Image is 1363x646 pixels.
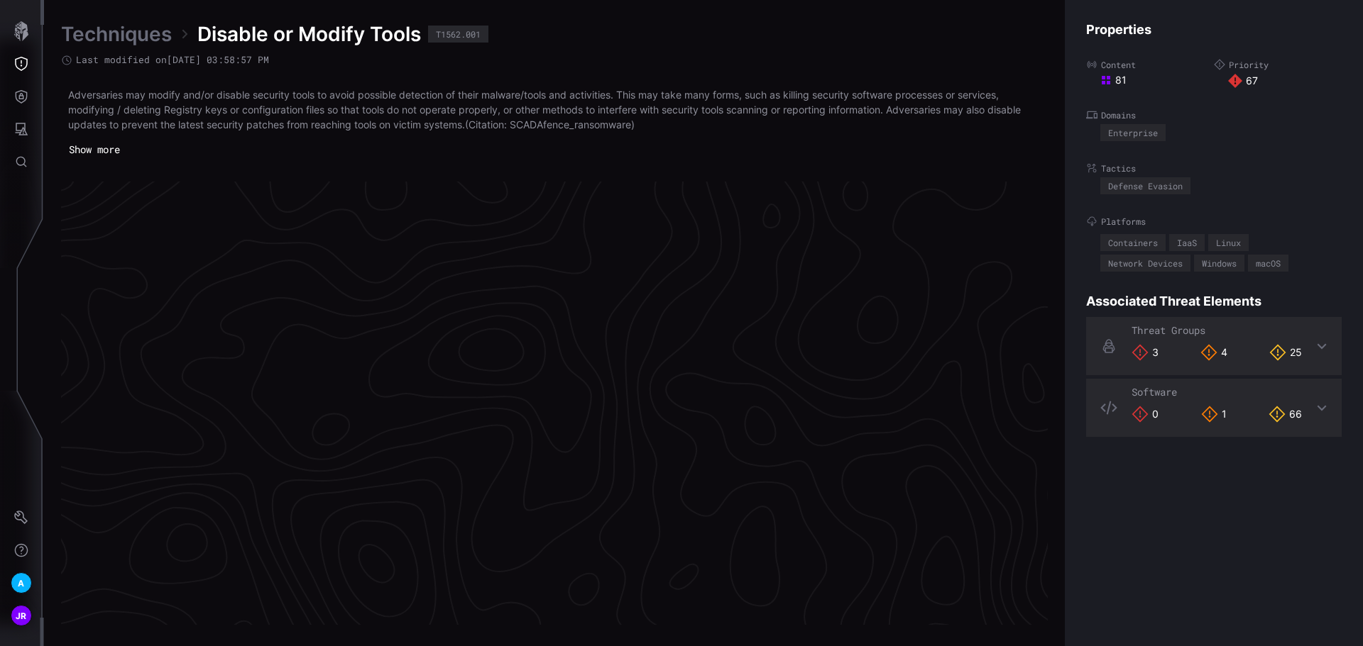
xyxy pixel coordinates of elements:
[18,576,24,591] span: A
[1086,293,1342,309] h4: Associated Threat Elements
[1214,59,1342,70] label: Priority
[1132,323,1205,337] span: Threat Groups
[68,87,1041,132] p: Adversaries may modify and/or disable security tools to avoid possible detection of their malware...
[1,567,42,599] button: A
[1256,259,1281,267] div: macOS
[1132,344,1159,361] div: 3
[1086,21,1342,38] h4: Properties
[1200,344,1227,361] div: 4
[1086,59,1214,70] label: Content
[1108,259,1183,267] div: Network Devices
[1086,216,1342,227] label: Platforms
[167,53,269,66] time: [DATE] 03:58:57 PM
[1269,344,1302,361] div: 25
[1108,128,1158,137] div: Enterprise
[1177,238,1197,247] div: IaaS
[1086,109,1342,121] label: Domains
[61,139,128,160] button: Show more
[197,21,421,47] span: Disable or Modify Tools
[1086,162,1342,174] label: Tactics
[1228,74,1342,88] div: 67
[1132,406,1159,423] div: 0
[436,30,481,38] div: T1562.001
[1201,406,1227,423] div: 1
[1108,238,1158,247] div: Containers
[76,54,269,66] span: Last modified on
[1100,74,1214,87] div: 81
[1,599,42,632] button: JR
[1132,385,1177,399] span: Software
[1108,182,1183,190] div: Defense Evasion
[1202,259,1237,267] div: Windows
[16,608,27,623] span: JR
[1216,238,1241,247] div: Linux
[1269,406,1302,423] div: 66
[61,21,172,47] a: Techniques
